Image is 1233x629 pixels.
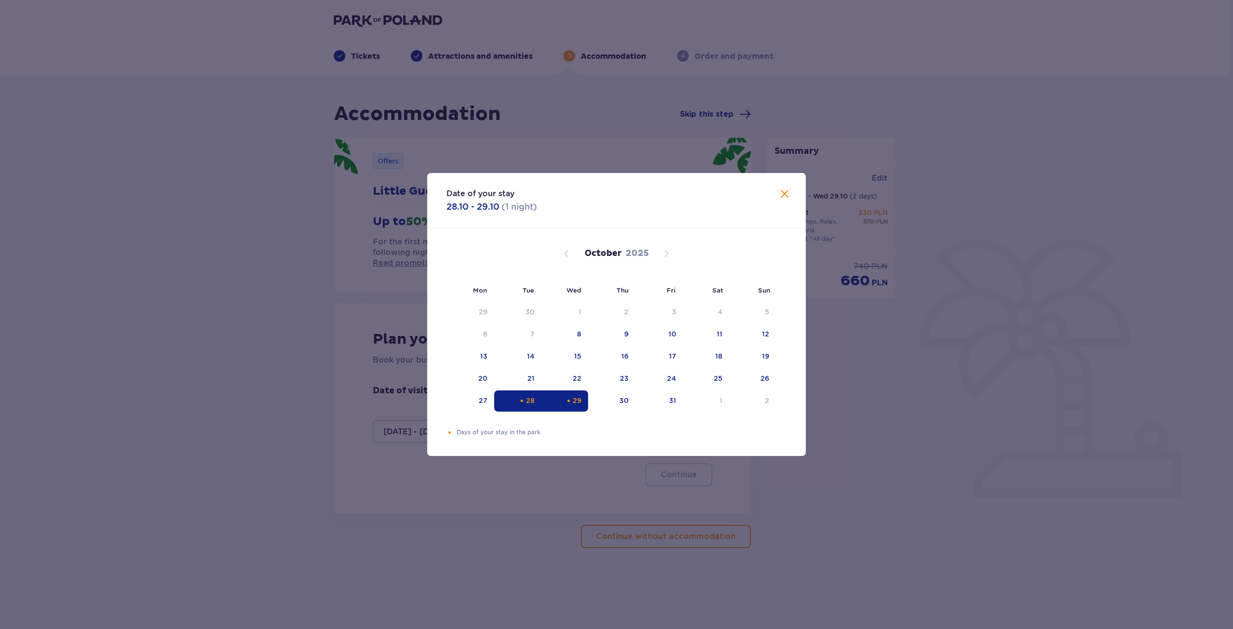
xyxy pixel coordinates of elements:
[758,286,770,294] small: Sun
[729,324,776,345] td: 12
[541,390,588,412] td: Date selected. Wednesday, October 29, 2025
[541,302,588,323] td: Date not available. Wednesday, October 1, 2025
[779,188,790,201] button: Close
[669,351,676,361] div: 17
[526,396,535,405] div: 28
[683,346,730,367] td: 18
[717,329,722,339] div: 11
[624,307,629,317] div: 2
[661,248,672,259] button: Next month
[635,324,683,345] td: 10
[762,329,769,339] div: 12
[588,324,636,345] td: 9
[720,396,722,405] div: 1
[669,329,676,339] div: 10
[635,368,683,389] td: 24
[519,398,525,404] div: Orange dot
[483,329,487,339] div: 6
[635,302,683,323] td: Date not available. Friday, October 3, 2025
[479,396,487,405] div: 27
[588,302,636,323] td: Date not available. Thursday, October 2, 2025
[573,374,581,383] div: 22
[527,351,535,361] div: 14
[626,248,649,259] p: 2025
[669,396,676,405] div: 31
[446,201,499,213] p: 28.10 - 29.10
[729,390,776,412] td: 2
[765,396,769,405] div: 2
[683,390,730,412] td: 1
[683,368,730,389] td: 25
[446,302,494,323] td: Date not available. Monday, September 29, 2025
[765,307,769,317] div: 5
[494,390,542,412] td: Date selected. Tuesday, October 28, 2025
[541,346,588,367] td: 15
[577,329,581,339] div: 8
[729,302,776,323] td: Date not available. Sunday, October 5, 2025
[523,286,534,294] small: Tue
[573,396,581,405] div: 29
[585,248,622,259] p: October
[494,368,542,389] td: 21
[446,368,494,389] td: 20
[588,390,636,412] td: 30
[530,329,535,339] div: 7
[561,248,572,259] button: Previous month
[473,286,487,294] small: Mon
[667,374,676,383] div: 24
[621,351,629,361] div: 16
[446,390,494,412] td: 27
[480,351,487,361] div: 13
[494,324,542,345] td: Date not available. Tuesday, October 7, 2025
[635,346,683,367] td: 17
[446,324,494,345] td: Date not available. Monday, October 6, 2025
[762,351,769,361] div: 19
[620,374,629,383] div: 23
[541,368,588,389] td: 22
[478,374,487,383] div: 20
[565,398,572,404] div: Orange dot
[683,324,730,345] td: 11
[714,374,722,383] div: 25
[712,286,723,294] small: Sat
[635,390,683,412] td: 31
[527,374,535,383] div: 21
[501,201,537,213] p: ( 1 night )
[624,329,629,339] div: 9
[588,368,636,389] td: 23
[457,428,787,437] p: Days of your stay in the park
[446,346,494,367] td: 13
[619,396,629,405] div: 30
[715,351,722,361] div: 18
[525,307,535,317] div: 30
[574,351,581,361] div: 15
[672,307,676,317] div: 3
[446,188,514,199] p: Date of your stay
[578,307,581,317] div: 1
[446,429,453,436] div: Orange dot
[479,307,487,317] div: 29
[729,368,776,389] td: 26
[494,346,542,367] td: 14
[541,324,588,345] td: 8
[761,374,769,383] div: 26
[588,346,636,367] td: 16
[683,302,730,323] td: Date not available. Saturday, October 4, 2025
[566,286,581,294] small: Wed
[494,302,542,323] td: Date not available. Tuesday, September 30, 2025
[667,286,676,294] small: Fri
[729,346,776,367] td: 19
[718,307,722,317] div: 4
[616,286,629,294] small: Thu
